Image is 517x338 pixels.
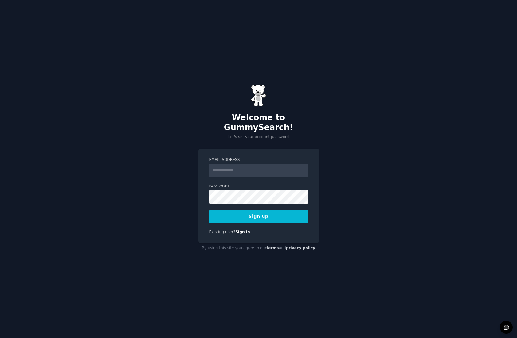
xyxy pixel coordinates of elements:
[235,230,250,234] a: Sign in
[286,246,315,250] a: privacy policy
[198,134,319,140] p: Let's set your account password
[266,246,279,250] a: terms
[198,113,319,132] h2: Welcome to GummySearch!
[209,210,308,223] button: Sign up
[209,230,236,234] span: Existing user?
[198,243,319,253] div: By using this site you agree to our and
[251,85,266,106] img: Gummy Bear
[209,184,308,189] label: Password
[209,157,308,163] label: Email Address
